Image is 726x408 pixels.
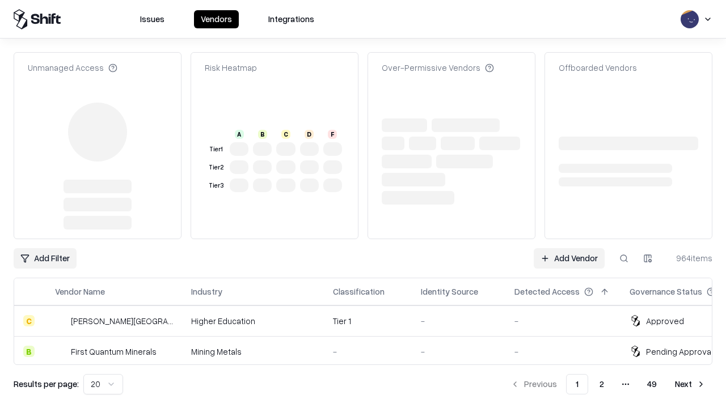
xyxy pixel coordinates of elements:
[421,315,496,327] div: -
[566,374,588,394] button: 1
[207,144,225,154] div: Tier 1
[191,286,222,297] div: Industry
[668,374,712,394] button: Next
[207,163,225,172] div: Tier 2
[559,62,637,74] div: Offboarded Vendors
[14,248,77,269] button: Add Filter
[590,374,613,394] button: 2
[235,130,244,139] div: A
[421,286,478,297] div: Identity Source
[14,378,79,390] p: Results per page:
[333,315,403,327] div: Tier 1
[646,315,684,327] div: Approved
[514,315,611,327] div: -
[207,181,225,190] div: Tier 3
[514,346,611,358] div: -
[258,130,267,139] div: B
[205,62,257,74] div: Risk Heatmap
[55,286,105,297] div: Vendor Name
[305,130,314,139] div: D
[55,346,66,357] img: First Quantum Minerals
[382,62,494,74] div: Over-Permissive Vendors
[328,130,337,139] div: F
[421,346,496,358] div: -
[333,286,385,297] div: Classification
[630,286,702,297] div: Governance Status
[133,10,171,28] button: Issues
[514,286,580,297] div: Detected Access
[191,315,315,327] div: Higher Education
[194,10,239,28] button: Vendors
[333,346,403,358] div: -
[646,346,713,358] div: Pending Approval
[281,130,290,139] div: C
[504,374,712,394] nav: pagination
[23,315,35,326] div: C
[534,248,605,269] a: Add Vendor
[667,252,712,264] div: 964 items
[261,10,321,28] button: Integrations
[191,346,315,358] div: Mining Metals
[71,315,173,327] div: [PERSON_NAME][GEOGRAPHIC_DATA]
[28,62,117,74] div: Unmanaged Access
[71,346,157,358] div: First Quantum Minerals
[23,346,35,357] div: B
[55,315,66,326] img: Reichman University
[638,374,666,394] button: 49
